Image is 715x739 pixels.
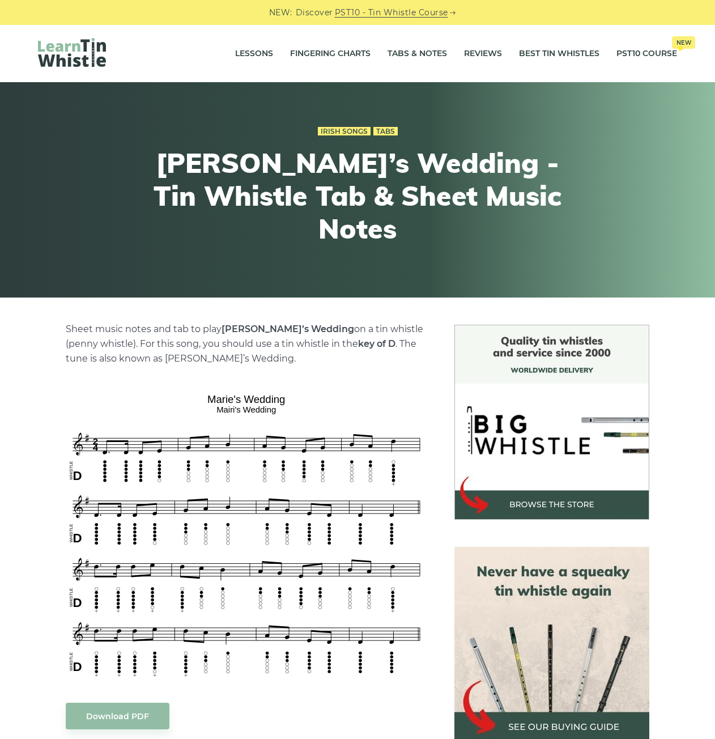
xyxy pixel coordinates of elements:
[290,40,371,68] a: Fingering Charts
[318,127,371,136] a: Irish Songs
[66,389,427,680] img: Marie's Wedding Tin Whistle Tab & Sheet Music
[519,40,599,68] a: Best Tin Whistles
[454,325,649,520] img: BigWhistle Tin Whistle Store
[222,324,354,334] strong: [PERSON_NAME]’s Wedding
[38,38,106,67] img: LearnTinWhistle.com
[388,40,447,68] a: Tabs & Notes
[149,147,566,245] h1: [PERSON_NAME]’s Wedding - Tin Whistle Tab & Sheet Music Notes
[358,338,395,349] strong: key of D
[616,40,677,68] a: PST10 CourseNew
[672,36,695,49] span: New
[464,40,502,68] a: Reviews
[235,40,273,68] a: Lessons
[373,127,398,136] a: Tabs
[66,703,169,729] a: Download PDF
[66,322,427,366] p: Sheet music notes and tab to play on a tin whistle (penny whistle). For this song, you should use...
